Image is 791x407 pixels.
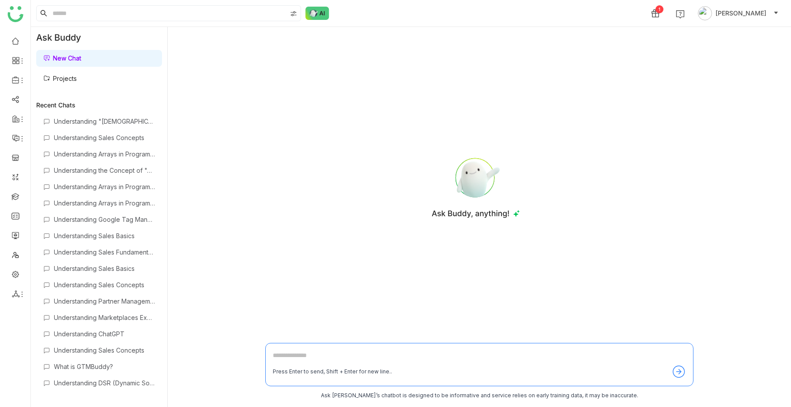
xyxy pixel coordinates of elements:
[54,199,155,207] div: Understanding Arrays in Programming
[54,363,155,370] div: What is GTMBuddy?
[43,75,77,82] a: Projects
[698,6,712,20] img: avatar
[54,396,155,403] div: Understanding Sales Buddy
[54,281,155,289] div: Understanding Sales Concepts
[290,10,297,17] img: search-type.svg
[273,368,392,376] div: Press Enter to send, Shift + Enter for new line..
[8,6,23,22] img: logo
[265,392,693,400] div: Ask [PERSON_NAME]’s chatbot is designed to be informative and service relies on early training da...
[54,183,155,190] div: Understanding Arrays in Programming
[696,6,780,20] button: [PERSON_NAME]
[655,5,663,13] div: 1
[54,297,155,305] div: Understanding Partner Management
[716,8,766,18] span: [PERSON_NAME]
[43,54,81,62] a: New Chat
[676,10,685,19] img: help.svg
[54,379,155,387] div: Understanding DSR (Dynamic Source Routing)
[54,265,155,272] div: Understanding Sales Basics
[54,248,155,256] div: Understanding Sales Fundamentals
[305,7,329,20] img: ask-buddy-normal.svg
[54,314,155,321] div: Understanding Marketplaces Explained
[36,101,162,109] div: Recent Chats
[54,118,155,125] div: Understanding "[DEMOGRAPHIC_DATA]" Concept
[54,150,155,158] div: Understanding Arrays in Programming
[31,27,167,48] div: Ask Buddy
[54,216,155,223] div: Understanding Google Tag Manager
[54,232,155,240] div: Understanding Sales Basics
[54,167,155,174] div: Understanding the Concept of "Ask"
[54,330,155,338] div: Understanding ChatGPT
[54,134,155,141] div: Understanding Sales Concepts
[54,346,155,354] div: Understanding Sales Concepts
